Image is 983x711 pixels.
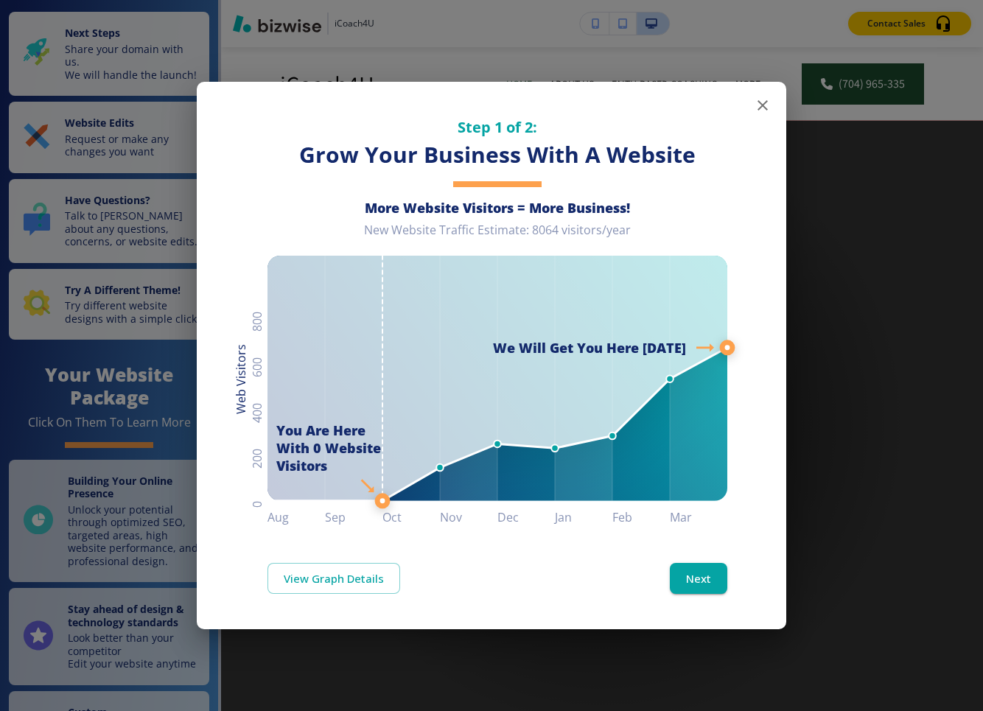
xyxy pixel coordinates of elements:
h6: Oct [382,507,440,528]
h5: Step 1 of 2: [267,117,727,137]
h6: Mar [670,507,727,528]
h6: Aug [267,507,325,528]
h6: Feb [612,507,670,528]
h3: Grow Your Business With A Website [267,140,727,170]
h6: Sep [325,507,382,528]
div: New Website Traffic Estimate: 8064 visitors/year [267,223,727,250]
h6: Dec [497,507,555,528]
h6: More Website Visitors = More Business! [267,199,727,217]
h6: Nov [440,507,497,528]
button: Next [670,563,727,594]
a: View Graph Details [267,563,400,594]
h6: Jan [555,507,612,528]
